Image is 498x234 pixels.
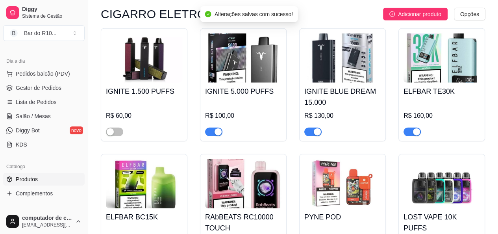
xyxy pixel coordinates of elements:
span: check-circle [205,11,211,17]
span: computador de caixa [22,215,72,222]
button: Opções [454,8,485,20]
span: Sistema de Gestão [22,13,81,19]
span: Diggy [22,6,81,13]
span: Pedidos balcão (PDV) [16,70,70,78]
div: R$ 100,00 [205,111,281,121]
img: product-image [205,159,281,208]
img: product-image [205,33,281,83]
button: Pedidos balcão (PDV) [3,67,85,80]
div: Bar do R10 ... [24,29,57,37]
img: product-image [304,33,381,83]
div: Dia a dia [3,55,85,67]
h3: CIGARRO ELETRÔNICO [101,9,236,19]
div: R$ 60,00 [106,111,182,121]
span: Alterações salvas com sucesso! [215,11,293,17]
img: product-image [404,33,480,83]
h4: ELFBAR BC15K [106,212,182,223]
a: KDS [3,138,85,151]
h4: PYNE POD [304,212,381,223]
span: Opções [460,10,479,19]
span: plus-circle [389,11,395,17]
a: Complementos [3,187,85,200]
div: R$ 130,00 [304,111,381,121]
h4: RAbBEATS RC10000 TOUCH [205,212,281,234]
span: KDS [16,141,27,149]
button: Select a team [3,25,85,41]
span: [EMAIL_ADDRESS][DOMAIN_NAME] [22,222,72,228]
div: R$ 160,00 [404,111,480,121]
h4: IGNITE BLUE DREAM 15.000 [304,86,381,108]
button: computador de caixa[EMAIL_ADDRESS][DOMAIN_NAME] [3,212,85,231]
img: product-image [106,159,182,208]
span: Diggy Bot [16,126,40,134]
span: B [10,29,18,37]
a: Diggy Botnovo [3,124,85,137]
img: product-image [404,159,480,208]
span: Complementos [16,189,53,197]
span: Adicionar produto [398,10,441,19]
button: Adicionar produto [383,8,448,20]
a: Lista de Pedidos [3,96,85,108]
span: Produtos [16,175,38,183]
a: Produtos [3,173,85,186]
span: Salão / Mesas [16,112,51,120]
div: Catálogo [3,160,85,173]
span: Lista de Pedidos [16,98,57,106]
h4: LOST VAPE 10K PUFFS [404,212,480,234]
img: product-image [106,33,182,83]
h4: IGNITE 5.000 PUFFS [205,86,281,97]
span: Gestor de Pedidos [16,84,61,92]
img: product-image [304,159,381,208]
a: DiggySistema de Gestão [3,3,85,22]
a: Salão / Mesas [3,110,85,123]
a: Gestor de Pedidos [3,82,85,94]
h4: IGNITE 1.500 PUFFS [106,86,182,97]
h4: ELFBAR TE30K [404,86,480,97]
